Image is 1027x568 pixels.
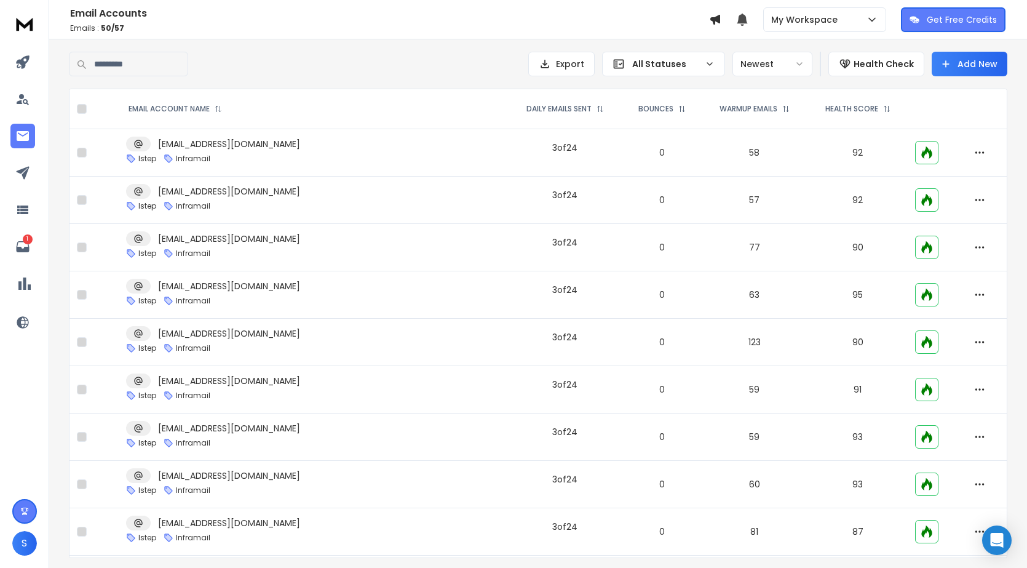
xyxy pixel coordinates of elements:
p: Istep [138,249,156,258]
div: 3 of 24 [552,236,577,249]
p: [EMAIL_ADDRESS][DOMAIN_NAME] [158,185,300,198]
p: 0 [630,336,694,348]
p: [EMAIL_ADDRESS][DOMAIN_NAME] [158,375,300,387]
p: 0 [630,241,694,254]
div: Open Intercom Messenger [982,526,1012,555]
div: 3 of 24 [552,378,577,391]
p: Istep [138,486,156,495]
p: Istep [138,438,156,448]
p: Inframail [176,154,210,164]
td: 58 [702,129,808,177]
p: Istep [138,533,156,543]
p: HEALTH SCORE [825,104,878,114]
p: WARMUP EMAILS [720,104,777,114]
button: Export [528,52,595,76]
td: 123 [702,319,808,366]
p: [EMAIL_ADDRESS][DOMAIN_NAME] [158,138,300,150]
button: Newest [732,52,812,76]
p: [EMAIL_ADDRESS][DOMAIN_NAME] [158,422,300,434]
p: Istep [138,296,156,306]
p: Inframail [176,296,210,306]
button: S [12,531,37,556]
td: 92 [807,177,908,224]
p: All Statuses [632,58,700,70]
td: 63 [702,271,808,319]
td: 92 [807,129,908,177]
p: Istep [138,343,156,353]
div: 3 of 24 [552,284,577,296]
td: 91 [807,366,908,414]
td: 77 [702,224,808,271]
td: 90 [807,319,908,366]
button: Health Check [828,52,924,76]
p: Health Check [854,58,914,70]
p: Inframail [176,201,210,211]
td: 90 [807,224,908,271]
td: 81 [702,508,808,556]
span: 50 / 57 [101,23,124,33]
td: 59 [702,366,808,414]
td: 57 [702,177,808,224]
div: 3 of 24 [552,521,577,533]
p: Get Free Credits [927,14,997,26]
button: Get Free Credits [901,7,1005,32]
p: 0 [630,146,694,159]
div: 3 of 24 [552,426,577,438]
p: Emails : [70,23,709,33]
p: 0 [630,383,694,396]
p: My Workspace [771,14,843,26]
p: 0 [630,478,694,490]
p: 0 [630,289,694,301]
p: 0 [630,194,694,206]
td: 60 [702,461,808,508]
p: Inframail [176,249,210,258]
p: Istep [138,201,156,211]
p: 0 [630,526,694,538]
div: 3 of 24 [552,189,577,201]
p: [EMAIL_ADDRESS][DOMAIN_NAME] [158,517,300,529]
p: Inframail [176,486,210,495]
p: [EMAIL_ADDRESS][DOMAIN_NAME] [158,280,300,292]
h1: Email Accounts [70,6,709,21]
p: BOUNCES [638,104,673,114]
div: EMAIL ACCOUNT NAME [129,104,222,114]
p: [EMAIL_ADDRESS][DOMAIN_NAME] [158,327,300,340]
div: 3 of 24 [552,473,577,486]
td: 93 [807,461,908,508]
p: 1 [23,234,33,244]
button: Add New [932,52,1007,76]
p: Inframail [176,438,210,448]
p: DAILY EMAILS SENT [526,104,592,114]
p: Istep [138,391,156,401]
p: Inframail [176,533,210,543]
td: 95 [807,271,908,319]
p: [EMAIL_ADDRESS][DOMAIN_NAME] [158,470,300,482]
td: 59 [702,414,808,461]
a: 1 [10,234,35,259]
div: 3 of 24 [552,331,577,343]
div: 3 of 24 [552,142,577,154]
p: Istep [138,154,156,164]
p: 0 [630,431,694,443]
td: 87 [807,508,908,556]
p: [EMAIL_ADDRESS][DOMAIN_NAME] [158,233,300,245]
p: Inframail [176,391,210,401]
td: 93 [807,414,908,461]
p: Inframail [176,343,210,353]
img: logo [12,12,37,35]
